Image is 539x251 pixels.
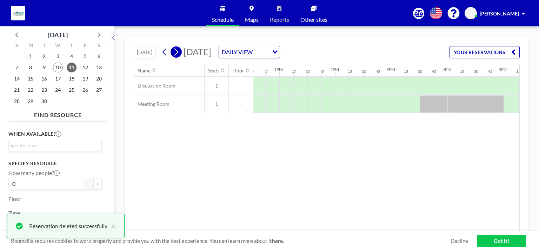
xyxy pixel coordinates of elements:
[8,160,102,167] h3: Specify resource
[80,63,90,72] span: Friday, September 12, 2025
[255,47,268,57] input: Search for option
[138,67,151,74] div: Name
[78,41,92,51] div: F
[442,67,451,72] div: 4PM
[134,101,169,107] span: Meeting Room
[39,51,49,61] span: Tuesday, September 2, 2025
[232,67,244,74] div: Floor
[26,63,35,72] span: Monday, September 8, 2025
[80,85,90,95] span: Friday, September 26, 2025
[386,67,395,72] div: 3PM
[480,11,519,17] span: [PERSON_NAME]
[9,140,101,151] div: Search for option
[26,74,35,84] span: Monday, September 15, 2025
[12,74,22,84] span: Sunday, September 14, 2025
[450,46,520,58] button: YOUR RESERVATIONS
[80,51,90,61] span: Friday, September 5, 2025
[348,69,352,74] div: 15
[8,169,60,176] label: How many people?
[306,69,310,74] div: 30
[274,67,283,72] div: 1PM
[219,46,280,58] div: Search for option
[205,101,228,107] span: 1
[12,63,22,72] span: Sunday, September 7, 2025
[53,51,63,61] span: Wednesday, September 3, 2025
[10,41,24,51] div: S
[460,69,464,74] div: 15
[272,238,284,244] a: here.
[11,6,25,20] img: organization-logo
[245,17,259,22] span: Maps
[39,74,49,84] span: Tuesday, September 16, 2025
[300,17,327,22] span: Other sites
[53,63,63,72] span: Wednesday, September 10, 2025
[85,178,93,190] button: -
[39,63,49,72] span: Tuesday, September 9, 2025
[477,235,526,247] a: Got it!
[205,83,228,89] span: 1
[8,195,21,202] label: Floor
[134,46,156,58] button: [DATE]
[94,51,104,61] span: Saturday, September 6, 2025
[94,63,104,72] span: Saturday, September 13, 2025
[12,96,22,106] span: Sunday, September 28, 2025
[432,69,436,74] div: 45
[330,67,339,72] div: 2PM
[94,85,104,95] span: Saturday, September 27, 2025
[67,74,76,84] span: Thursday, September 18, 2025
[270,17,289,22] span: Reports
[8,210,20,217] label: Type
[92,41,106,51] div: S
[474,69,478,74] div: 30
[67,85,76,95] span: Thursday, September 25, 2025
[212,17,234,22] span: Schedule
[107,222,116,230] button: close
[488,69,492,74] div: 45
[184,46,211,57] span: [DATE]
[320,69,324,74] div: 45
[65,41,78,51] div: T
[376,69,380,74] div: 45
[51,41,65,51] div: W
[451,238,468,244] a: Decline
[208,67,219,74] div: Seats
[404,69,408,74] div: 15
[229,83,253,89] span: -
[12,85,22,95] span: Sunday, September 21, 2025
[8,109,107,118] h4: FIND RESOURCE
[80,74,90,84] span: Friday, September 19, 2025
[362,69,366,74] div: 30
[53,74,63,84] span: Wednesday, September 17, 2025
[264,69,268,74] div: 45
[67,51,76,61] span: Thursday, September 4, 2025
[220,47,254,57] span: DAILY VIEW
[26,51,35,61] span: Monday, September 1, 2025
[39,85,49,95] span: Tuesday, September 23, 2025
[134,83,175,89] span: Discussion Room
[11,238,451,244] span: Roomzilla requires cookies to work properly and provide you with the best experience. You can lea...
[94,74,104,84] span: Saturday, September 20, 2025
[516,69,520,74] div: 15
[93,178,102,190] button: +
[38,41,51,51] div: T
[26,96,35,106] span: Monday, September 29, 2025
[418,69,422,74] div: 30
[53,85,63,95] span: Wednesday, September 24, 2025
[24,41,38,51] div: M
[499,67,507,72] div: 5PM
[292,69,296,74] div: 15
[229,101,253,107] span: -
[39,96,49,106] span: Tuesday, September 30, 2025
[468,10,473,17] span: LT
[29,222,107,230] div: Reservation deleted successfully
[67,63,76,72] span: Thursday, September 11, 2025
[9,142,98,149] input: Search for option
[48,30,68,40] div: [DATE]
[26,85,35,95] span: Monday, September 22, 2025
